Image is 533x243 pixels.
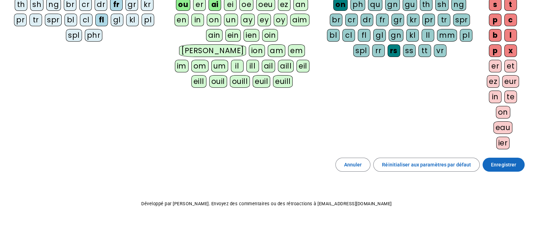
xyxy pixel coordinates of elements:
[278,60,294,72] div: aill
[388,44,400,57] div: rs
[290,14,309,26] div: aim
[175,14,189,26] div: en
[342,29,355,42] div: cl
[489,60,501,72] div: er
[191,75,206,88] div: eill
[373,158,480,172] button: Réinitialiser aux paramètres par défaut
[372,44,385,57] div: rr
[403,44,416,57] div: ss
[85,29,103,42] div: phr
[418,44,431,57] div: tt
[504,44,517,57] div: x
[496,106,510,119] div: on
[358,29,370,42] div: fl
[344,160,362,169] span: Annuler
[502,75,519,88] div: eur
[407,14,419,26] div: kr
[496,137,510,149] div: ier
[406,29,419,42] div: kl
[244,29,259,42] div: ien
[253,75,270,88] div: euil
[434,44,446,57] div: vr
[209,75,227,88] div: ouil
[335,158,371,172] button: Annuler
[460,29,472,42] div: pl
[191,60,209,72] div: om
[111,14,123,26] div: gl
[504,60,517,72] div: et
[246,60,259,72] div: ill
[330,14,342,26] div: br
[230,75,250,88] div: ouill
[66,29,82,42] div: spl
[489,44,501,57] div: p
[45,14,62,26] div: spr
[80,14,93,26] div: cl
[504,29,517,42] div: l
[376,14,389,26] div: fr
[491,160,516,169] span: Enregistrer
[345,14,358,26] div: cr
[241,14,255,26] div: ay
[29,14,42,26] div: tr
[207,14,221,26] div: on
[389,29,403,42] div: gn
[224,14,238,26] div: un
[175,60,189,72] div: im
[382,160,471,169] span: Réinitialiser aux paramètres par défaut
[483,158,525,172] button: Enregistrer
[422,29,434,42] div: ll
[231,60,244,72] div: il
[206,29,223,42] div: ain
[262,60,275,72] div: ail
[95,14,108,26] div: fl
[191,14,204,26] div: in
[504,14,517,26] div: c
[262,29,278,42] div: oin
[489,14,501,26] div: p
[14,14,27,26] div: pr
[142,14,154,26] div: pl
[6,200,527,208] p: Développé par [PERSON_NAME]. Envoyez des commentaires ou des rétroactions à [EMAIL_ADDRESS][DOMAI...
[327,29,340,42] div: bl
[361,14,373,26] div: dr
[126,14,139,26] div: kl
[437,29,457,42] div: mm
[211,60,228,72] div: um
[179,44,246,57] div: [PERSON_NAME]
[64,14,77,26] div: bl
[273,75,293,88] div: euill
[268,44,285,57] div: am
[504,91,517,103] div: te
[489,91,501,103] div: in
[373,29,386,42] div: gl
[249,44,265,57] div: ion
[225,29,241,42] div: ein
[489,29,501,42] div: b
[438,14,450,26] div: tr
[274,14,287,26] div: oy
[493,121,513,134] div: eau
[422,14,435,26] div: pr
[353,44,369,57] div: spl
[288,44,305,57] div: em
[258,14,271,26] div: ey
[296,60,309,72] div: eil
[453,14,470,26] div: spr
[487,75,499,88] div: ez
[391,14,404,26] div: gr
